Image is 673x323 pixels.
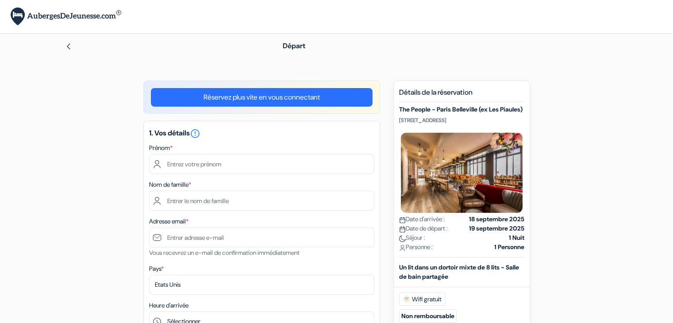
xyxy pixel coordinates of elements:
[149,217,188,226] label: Adresse email
[399,242,433,252] span: Personne :
[149,128,374,139] h5: 1. Vos détails
[149,154,374,174] input: Entrez votre prénom
[399,117,524,124] p: [STREET_ADDRESS]
[399,88,524,102] h5: Détails de la réservation
[190,128,200,138] a: error_outline
[399,224,448,233] span: Date de départ :
[399,263,519,281] b: Un lit dans un dortoir mixte de 8 lits - Salle de bain partagée
[399,309,457,323] small: Non remboursable
[149,227,374,247] input: Entrer adresse e-mail
[469,224,524,233] strong: 19 septembre 2025
[149,249,300,257] small: Vous recevrez un e-mail de confirmation immédiatement
[11,8,121,26] img: AubergesDeJeunesse.com
[151,88,373,107] a: Réservez plus vite en vous connectant
[494,242,524,252] strong: 1 Personne
[399,235,406,242] img: moon.svg
[149,143,173,153] label: Prénom
[149,180,191,189] label: Nom de famille
[399,106,524,113] h5: The People - Paris Belleville (ex Les Piaules)
[190,128,200,139] i: error_outline
[399,245,406,251] img: user_icon.svg
[399,233,425,242] span: Séjour :
[399,226,406,233] img: calendar.svg
[399,217,406,223] img: calendar.svg
[65,43,72,50] img: left_arrow.svg
[149,301,188,310] label: Heure d'arrivée
[149,264,164,273] label: Pays
[399,292,446,306] span: Wifi gratuit
[509,233,524,242] strong: 1 Nuit
[283,41,305,50] span: Départ
[399,215,445,224] span: Date d'arrivée :
[149,191,374,211] input: Entrer le nom de famille
[403,296,410,303] img: free_wifi.svg
[469,215,524,224] strong: 18 septembre 2025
